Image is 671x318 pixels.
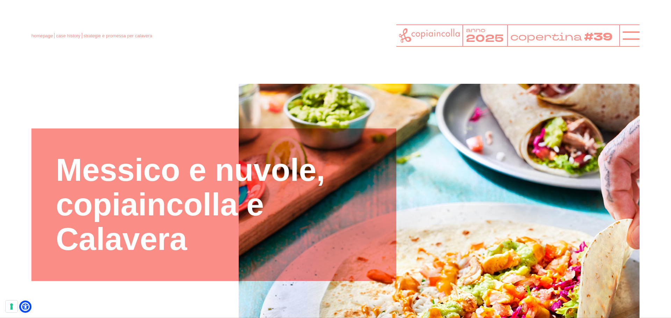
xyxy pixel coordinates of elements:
[21,302,30,311] a: Open Accessibility Menu
[510,29,584,44] tspan: copertina
[6,301,17,312] button: Le tue preferenze relative al consenso per le tecnologie di tracciamento
[84,33,152,38] span: strategie e promessa per calavera
[31,33,53,38] a: homepage
[466,26,485,34] tspan: anno
[56,153,372,257] h1: Messico e nuvole, copiaincolla e Calavera
[586,29,616,45] tspan: #39
[56,33,80,38] a: case history
[466,32,504,46] tspan: 2025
